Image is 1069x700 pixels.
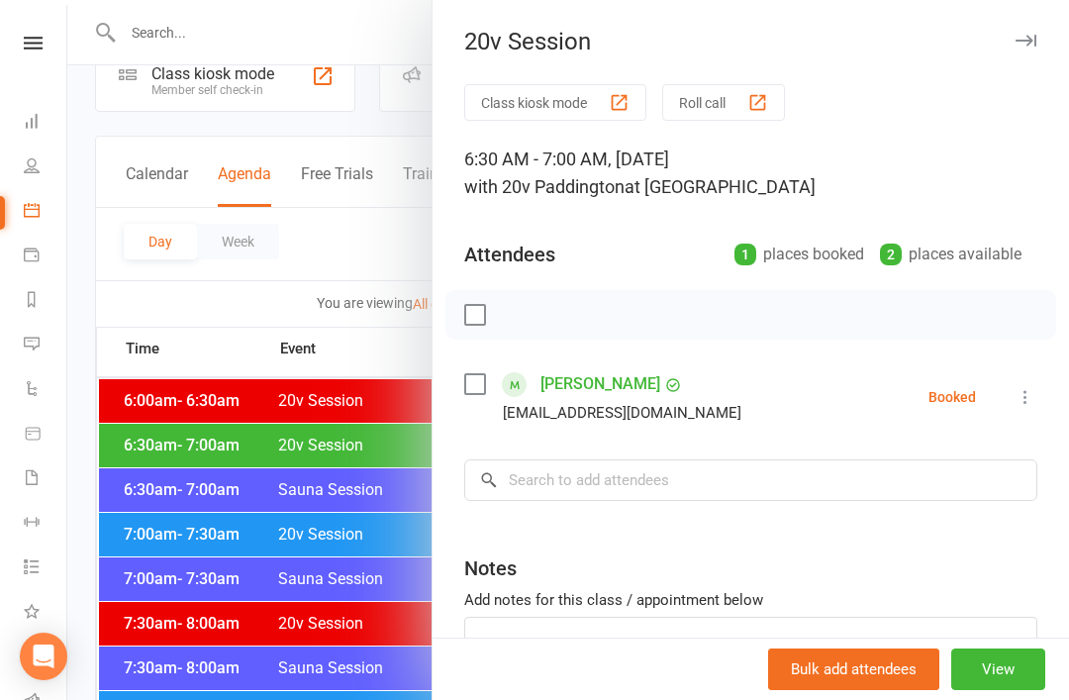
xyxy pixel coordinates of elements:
a: [PERSON_NAME] [540,368,660,400]
div: 1 [734,244,756,265]
div: [EMAIL_ADDRESS][DOMAIN_NAME] [503,400,741,426]
div: places available [880,241,1021,268]
a: Payments [24,235,68,279]
button: Bulk add attendees [768,649,939,690]
a: Reports [24,279,68,324]
div: Booked [928,390,976,404]
a: What's New [24,591,68,636]
span: with 20v Paddington [464,176,625,197]
button: Class kiosk mode [464,84,646,121]
a: People [24,146,68,190]
input: Search to add attendees [464,459,1037,501]
div: places booked [734,241,864,268]
div: 6:30 AM - 7:00 AM, [DATE] [464,146,1037,201]
button: View [951,649,1045,690]
div: Attendees [464,241,555,268]
div: Notes [464,554,517,582]
a: Dashboard [24,101,68,146]
div: Open Intercom Messenger [20,633,67,680]
a: Calendar [24,190,68,235]
a: Product Sales [24,413,68,457]
span: at [GEOGRAPHIC_DATA] [625,176,816,197]
div: 20v Session [433,28,1069,55]
div: 2 [880,244,902,265]
button: Roll call [662,84,785,121]
div: Add notes for this class / appointment below [464,588,1037,612]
